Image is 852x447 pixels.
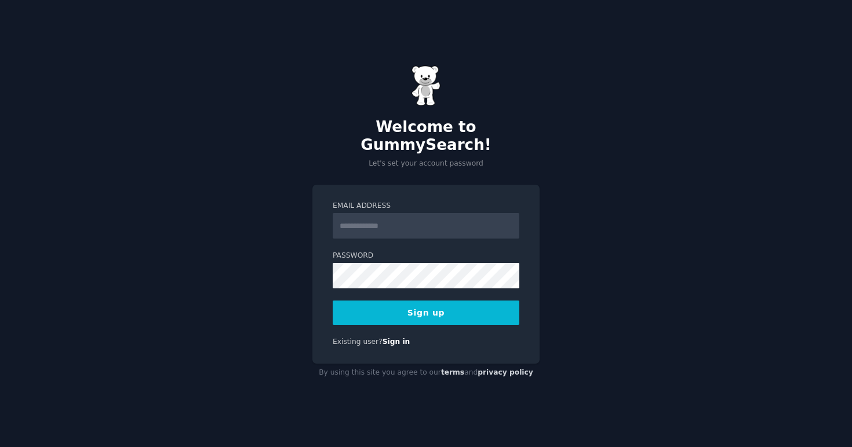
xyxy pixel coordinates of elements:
a: terms [441,368,464,376]
label: Password [333,251,519,261]
img: Gummy Bear [412,65,440,106]
button: Sign up [333,301,519,325]
a: privacy policy [478,368,533,376]
label: Email Address [333,201,519,211]
a: Sign in [383,338,410,346]
p: Let's set your account password [312,159,540,169]
h2: Welcome to GummySearch! [312,118,540,155]
span: Existing user? [333,338,383,346]
div: By using this site you agree to our and [312,364,540,382]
